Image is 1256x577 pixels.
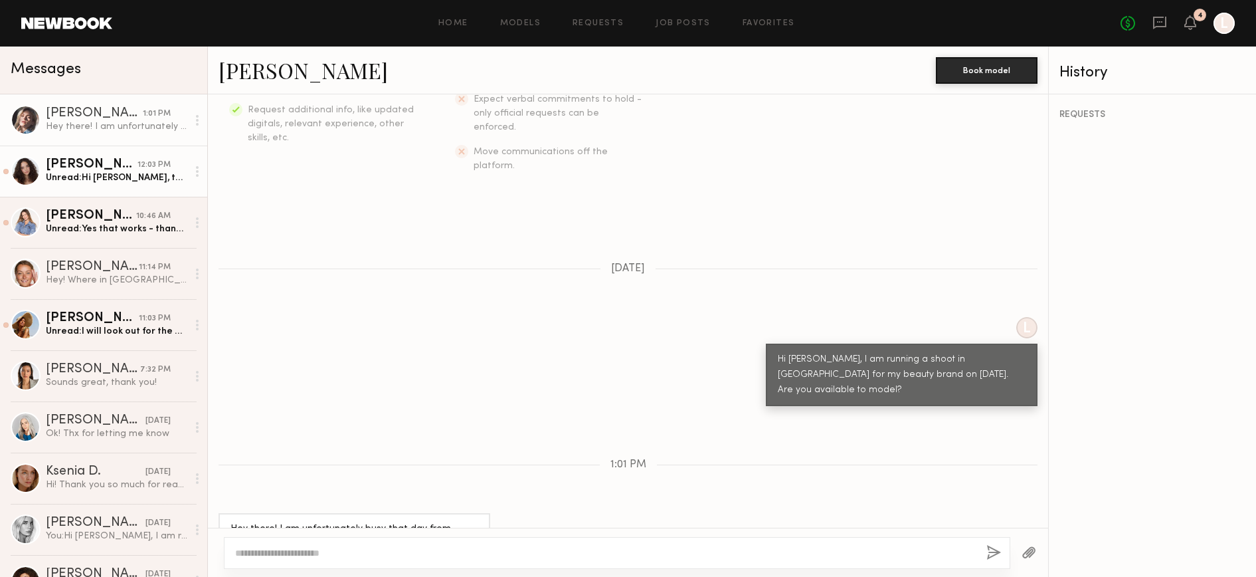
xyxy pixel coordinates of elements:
div: [PERSON_NAME] [46,312,139,325]
div: 12:03 PM [137,159,171,172]
div: Unread: I will look out for the email ..thank you for that consideration Have a beautiful weekend [46,325,187,338]
div: [DATE] [145,517,171,530]
div: Unread: Hi [PERSON_NAME], thanks for reaching out! I’m booked in [GEOGRAPHIC_DATA] next week but ... [46,172,187,184]
span: Move communications off the platform. [474,148,608,170]
div: 1:01 PM [143,108,171,120]
div: 4 [1198,12,1203,19]
div: Hey there! I am unfortunately busy that day from 10am-2:30pm but I could shoot before or after if... [230,522,478,568]
a: Models [500,19,541,28]
div: Hi [PERSON_NAME], I am running a shoot in [GEOGRAPHIC_DATA] for my beauty brand on [DATE]. Are yo... [778,352,1026,398]
button: Book model [936,57,1037,84]
div: 11:03 PM [139,312,171,325]
div: [DATE] [145,466,171,479]
div: Hey! Where in [GEOGRAPHIC_DATA] would this be? [46,274,187,287]
div: 7:32 PM [140,364,171,376]
span: [DATE] [611,263,645,275]
a: L [1213,13,1235,34]
span: Messages [11,62,81,77]
div: History [1059,65,1245,80]
div: Hi! Thank you so much for reaching out! Unfortunately I’m out of town till [DATE] Best, Ksenia [46,479,187,491]
div: [PERSON_NAME] [46,107,143,120]
a: Favorites [743,19,795,28]
div: Ok! Thx for letting me know [46,427,187,440]
span: 1:01 PM [610,459,646,471]
div: [PERSON_NAME] [46,209,136,223]
div: [DATE] [145,415,171,427]
div: Sounds great, thank you! [46,376,187,389]
div: [PERSON_NAME] [46,414,145,427]
div: 10:46 AM [136,210,171,223]
div: 11:14 PM [139,261,171,274]
div: Hey there! I am unfortunately busy that day from 10am-2:30pm but I could shoot before or after if... [46,120,187,133]
span: Expect verbal commitments to hold - only official requests can be enforced. [474,95,642,132]
a: [PERSON_NAME] [219,56,388,84]
a: Requests [573,19,624,28]
div: [PERSON_NAME] [46,517,145,530]
a: Job Posts [656,19,711,28]
div: Ksenia D. [46,465,145,479]
div: [PERSON_NAME] [46,158,137,172]
a: Home [438,19,468,28]
div: Unread: Yes that works - thanks. Please send over booking contract. [46,223,187,235]
span: Request additional info, like updated digitals, relevant experience, other skills, etc. [248,106,414,142]
div: [PERSON_NAME] [46,261,139,274]
a: Book model [936,64,1037,75]
div: You: Hi [PERSON_NAME], I am running a shoot in [GEOGRAPHIC_DATA] for my beauty brand on [DATE]. A... [46,530,187,542]
div: [PERSON_NAME] [46,363,140,376]
div: REQUESTS [1059,110,1245,120]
